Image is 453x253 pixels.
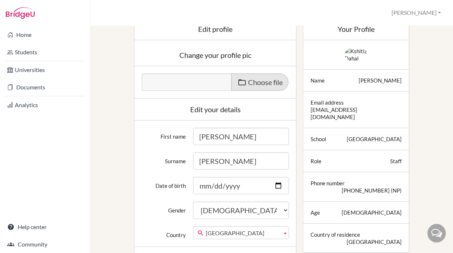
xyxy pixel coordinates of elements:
[311,106,402,121] div: [EMAIL_ADDRESS][DOMAIN_NAME]
[142,25,289,33] div: Edit profile
[1,45,89,59] a: Students
[388,6,444,20] button: [PERSON_NAME]
[311,180,345,187] div: Phone number
[206,227,279,240] span: [GEOGRAPHIC_DATA]
[138,202,189,214] label: Gender
[142,106,289,113] div: Edit your details
[248,78,283,87] span: Choose file
[347,238,402,245] div: [GEOGRAPHIC_DATA]
[311,25,402,33] div: Your Profile
[1,220,89,234] a: Help center
[1,237,89,252] a: Community
[311,209,320,216] div: Age
[138,177,189,189] label: Date of birth
[359,77,402,84] div: [PERSON_NAME]
[6,7,35,19] img: Bridge-U
[347,135,402,143] div: [GEOGRAPHIC_DATA]
[311,77,325,84] div: Name
[311,157,321,165] div: Role
[138,152,189,165] label: Surname
[311,231,360,238] div: Country of residence
[342,209,402,216] div: [DEMOGRAPHIC_DATA]
[142,51,289,59] div: Change your profile pic
[1,80,89,94] a: Documents
[311,99,344,106] div: Email address
[342,187,402,194] div: [PHONE_NUMBER] (NP)
[311,135,326,143] div: School
[16,5,31,12] span: Help
[138,226,189,239] label: Country
[390,157,402,165] div: Staff
[138,128,189,140] label: First name
[1,98,89,112] a: Analytics
[345,47,368,62] img: Kshitiz Dahal
[1,63,89,77] a: Universities
[1,28,89,42] a: Home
